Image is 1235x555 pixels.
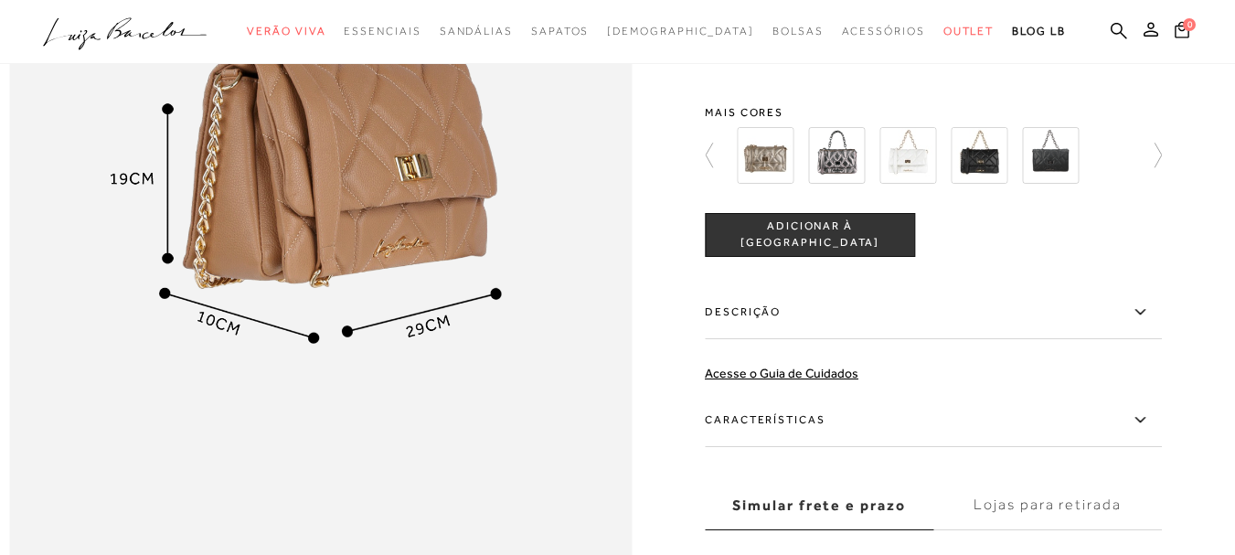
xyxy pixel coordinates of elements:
a: categoryNavScreenReaderText [531,15,589,48]
a: categoryNavScreenReaderText [842,15,925,48]
label: Características [705,394,1162,447]
a: categoryNavScreenReaderText [440,15,513,48]
span: Acessórios [842,25,925,37]
label: Lojas para retirada [933,481,1162,530]
label: Simular frete e prazo [705,481,933,530]
span: 0 [1183,18,1196,31]
span: Mais cores [705,107,1162,118]
span: Sandálias [440,25,513,37]
a: BLOG LB [1012,15,1065,48]
span: Bolsas [772,25,824,37]
img: BOLSA EM COURO PRETO E ALÇA DE CORRENTE GRANDE [951,127,1007,184]
span: Sapatos [531,25,589,37]
a: categoryNavScreenReaderText [344,15,421,48]
a: noSubCategoriesText [607,15,754,48]
a: categoryNavScreenReaderText [247,15,325,48]
button: 0 [1169,20,1195,45]
img: BOLSA EM COURO PRETO E ALÇA DE CORRENTE GRANDE [1022,127,1079,184]
a: categoryNavScreenReaderText [772,15,824,48]
span: Outlet [943,25,995,37]
span: BLOG LB [1012,25,1065,37]
a: Acesse o Guia de Cuidados [705,366,858,380]
label: Descrição [705,286,1162,339]
img: BOLSA EM COURO OFF WHITE E ALÇA DE CORRENTE GRANDE [879,127,936,184]
span: [DEMOGRAPHIC_DATA] [607,25,754,37]
img: BOLSA EM COURO METALIZADO DOURADO E ALÇA DE CORRENTE GRANDE [737,127,793,184]
span: Essenciais [344,25,421,37]
img: BOLSA EM COURO METALIZADO TITÂNIO E ALÇA DE CORRENTE GRANDE [808,127,865,184]
a: categoryNavScreenReaderText [943,15,995,48]
button: ADICIONAR À [GEOGRAPHIC_DATA] [705,213,915,257]
span: ADICIONAR À [GEOGRAPHIC_DATA] [706,219,914,251]
span: Verão Viva [247,25,325,37]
